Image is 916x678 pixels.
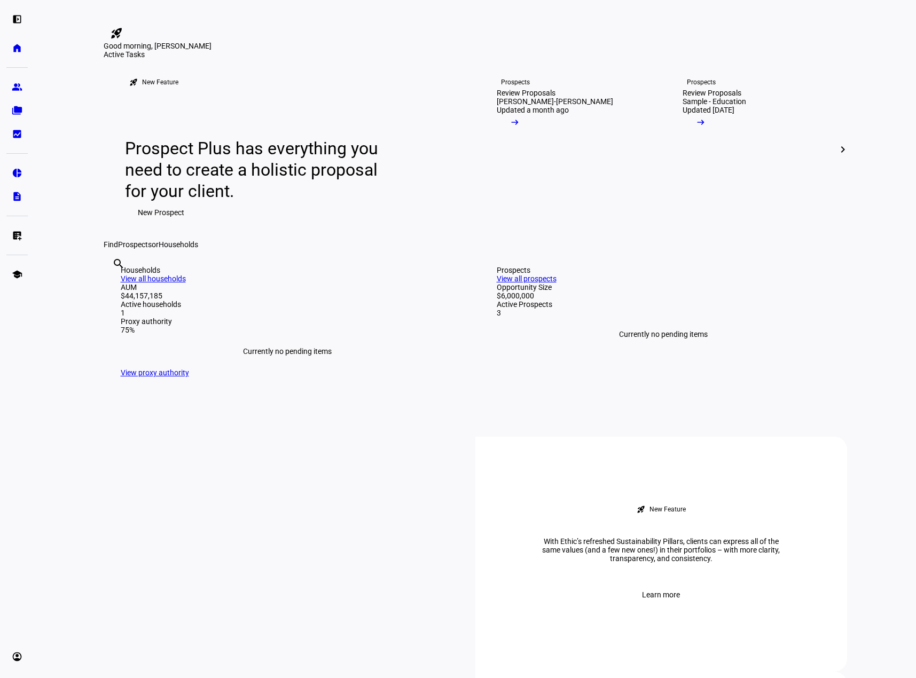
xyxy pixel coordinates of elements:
[121,274,186,283] a: View all households
[683,89,741,97] div: Review Proposals
[121,291,454,300] div: $44,157,185
[649,505,686,514] div: New Feature
[528,537,795,563] div: With Ethic’s refreshed Sustainability Pillars, clients can express all of the same values (and a ...
[159,240,198,249] span: Households
[683,97,746,106] div: Sample - Education
[6,186,28,207] a: description
[642,584,680,605] span: Learn more
[836,143,849,156] mat-icon: chevron_right
[104,50,847,59] div: Active Tasks
[121,317,454,326] div: Proxy authority
[12,43,22,53] eth-mat-symbol: home
[497,317,830,351] div: Currently no pending items
[125,138,388,202] div: Prospect Plus has everything you need to create a holistic proposal for your client.
[497,266,830,274] div: Prospects
[104,240,847,249] div: Find or
[12,129,22,139] eth-mat-symbol: bid_landscape
[497,97,613,106] div: [PERSON_NAME]-[PERSON_NAME]
[683,106,734,114] div: Updated [DATE]
[12,105,22,116] eth-mat-symbol: folder_copy
[497,106,569,114] div: Updated a month ago
[497,300,830,309] div: Active Prospects
[129,78,138,86] mat-icon: rocket_launch
[6,76,28,98] a: group
[121,326,454,334] div: 75%
[6,123,28,145] a: bid_landscape
[6,37,28,59] a: home
[497,309,830,317] div: 3
[497,274,557,283] a: View all prospects
[12,14,22,25] eth-mat-symbol: left_panel_open
[629,584,693,605] button: Learn more
[121,266,454,274] div: Households
[6,100,28,121] a: folder_copy
[6,162,28,184] a: pie_chart
[12,191,22,202] eth-mat-symbol: description
[121,300,454,309] div: Active households
[12,269,22,280] eth-mat-symbol: school
[687,78,716,86] div: Prospects
[695,117,706,128] mat-icon: arrow_right_alt
[121,309,454,317] div: 1
[121,283,454,291] div: AUM
[121,368,189,377] a: View proxy authority
[12,82,22,92] eth-mat-symbol: group
[125,202,197,223] button: New Prospect
[118,240,152,249] span: Prospects
[104,42,847,50] div: Good morning, [PERSON_NAME]
[510,117,520,128] mat-icon: arrow_right_alt
[12,230,22,241] eth-mat-symbol: list_alt_add
[497,89,555,97] div: Review Proposals
[142,78,178,86] div: New Feature
[121,334,454,368] div: Currently no pending items
[497,291,830,300] div: $6,000,000
[138,202,184,223] span: New Prospect
[480,59,657,240] a: ProspectsReview Proposals[PERSON_NAME]-[PERSON_NAME]Updated a month ago
[112,257,125,270] mat-icon: search
[501,78,530,86] div: Prospects
[110,27,123,40] mat-icon: rocket_launch
[112,272,114,285] input: Enter name of prospect or household
[12,168,22,178] eth-mat-symbol: pie_chart
[666,59,843,240] a: ProspectsReview ProposalsSample - EducationUpdated [DATE]
[12,651,22,662] eth-mat-symbol: account_circle
[637,505,645,514] mat-icon: rocket_launch
[497,283,830,291] div: Opportunity Size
